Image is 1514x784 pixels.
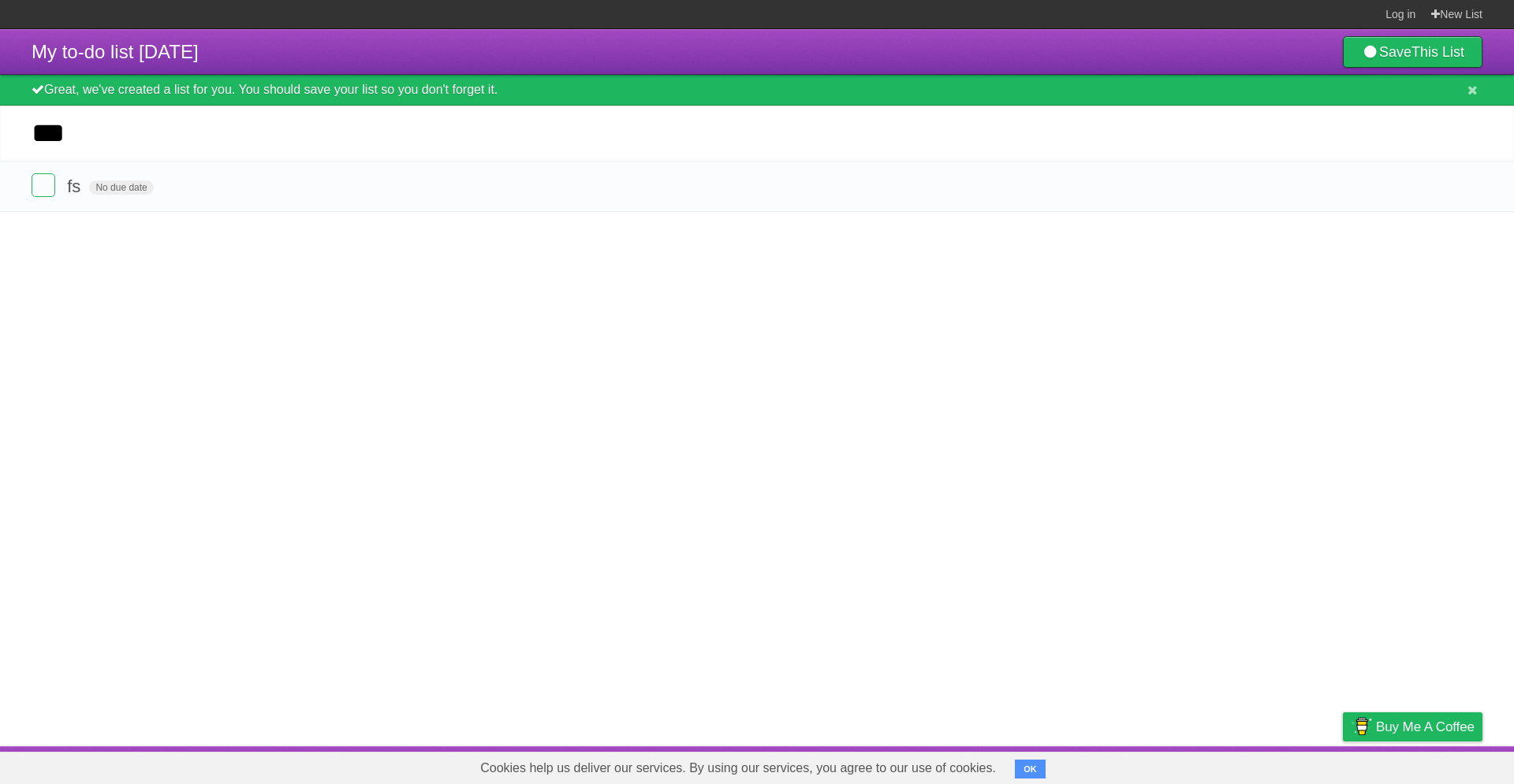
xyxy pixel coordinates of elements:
[1411,44,1464,60] b: This List
[1185,750,1249,780] a: Developers
[67,176,84,196] span: fs
[464,752,1012,784] span: Cookies help us deliver our services. By using our services, you agree to our use of cookies.
[32,41,199,62] span: My to-do list [DATE]
[1376,713,1475,741] span: Buy me a coffee
[1351,713,1372,740] img: Buy me a coffee
[1133,750,1166,780] a: About
[1343,36,1482,68] a: SaveThis List
[89,180,153,195] span: No due date
[1015,760,1046,778] button: OK
[1322,750,1363,780] a: Privacy
[1383,750,1482,780] a: Suggest a feature
[32,173,55,197] label: Done
[1269,750,1303,780] a: Terms
[1343,712,1482,741] a: Buy me a coffee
